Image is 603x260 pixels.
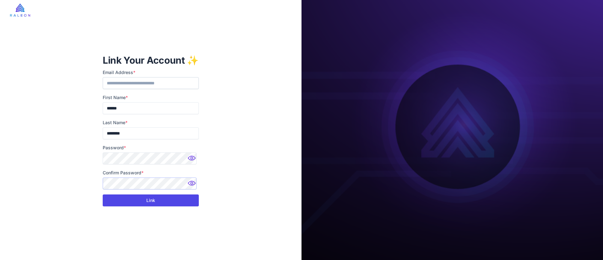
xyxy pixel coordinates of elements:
[186,154,199,166] img: Password hidden
[10,3,30,17] img: raleon-logo-whitebg.9aac0268.jpg
[103,169,199,176] label: Confirm Password
[103,194,199,206] button: Link
[103,54,199,66] h1: Link Your Account ✨
[103,69,199,76] label: Email Address
[103,119,199,126] label: Last Name
[103,94,199,101] label: First Name
[186,179,199,191] img: Password hidden
[103,144,199,151] label: Password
